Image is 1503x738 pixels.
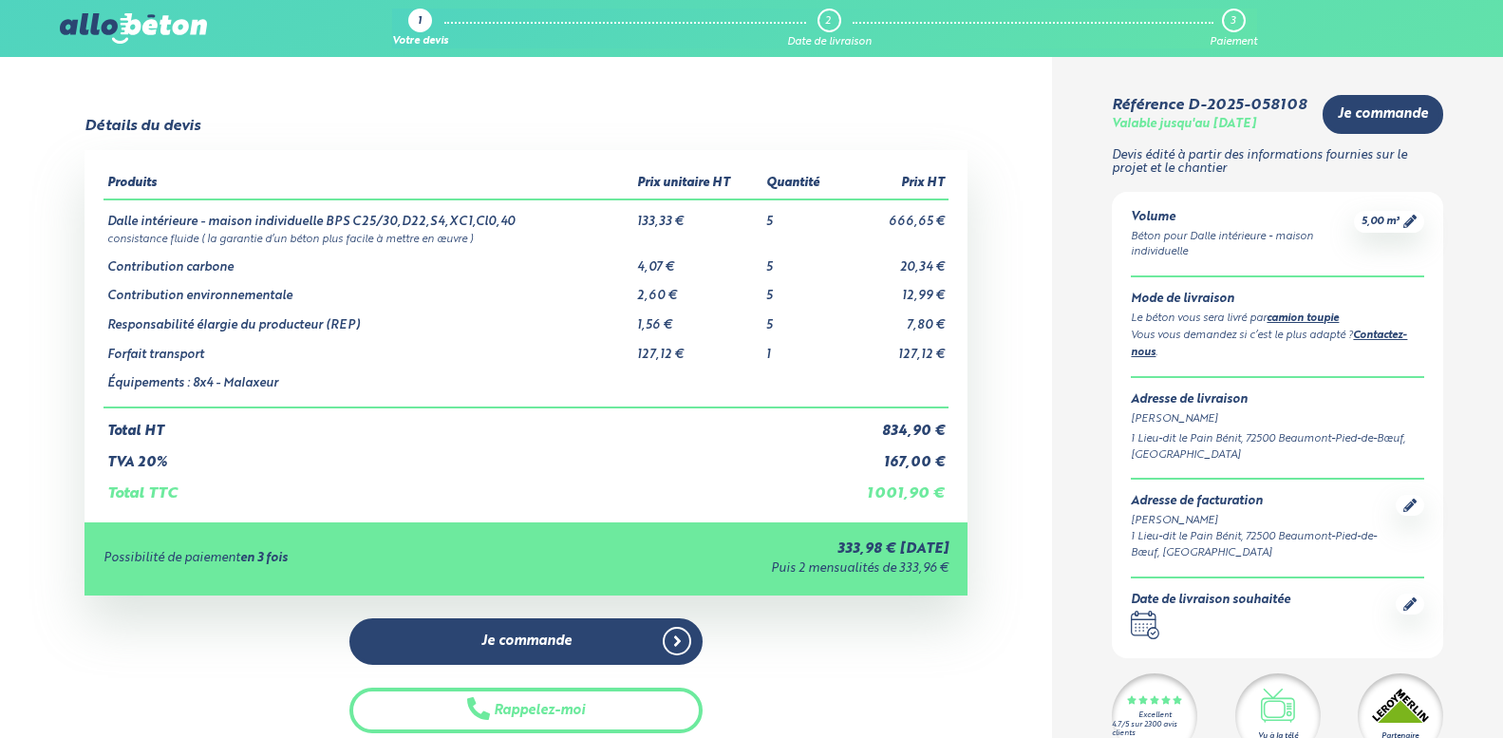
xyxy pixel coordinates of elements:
div: Béton pour Dalle intérieure - maison individuelle [1131,229,1353,261]
div: Paiement [1210,36,1257,48]
a: 2 Date de livraison [787,9,872,48]
div: [PERSON_NAME] [1131,411,1423,427]
div: Possibilité de paiement [103,552,535,566]
strong: en 3 fois [240,552,288,564]
div: Le béton vous sera livré par [1131,311,1423,328]
a: Je commande [349,618,703,665]
div: 1 Lieu-dit le Pain Bénit, 72500 Beaumont-Pied-de-Bœuf, [GEOGRAPHIC_DATA] [1131,529,1395,561]
td: Contribution carbone [103,246,634,275]
div: Date de livraison souhaitée [1131,594,1290,608]
td: Contribution environnementale [103,274,634,304]
div: 3 [1231,15,1235,28]
div: Mode de livraison [1131,293,1423,307]
td: Équipements : 8x4 - Malaxeur [103,362,634,407]
span: Je commande [481,634,572,650]
td: 5 [762,246,840,275]
td: 12,99 € [839,274,949,304]
td: Responsabilité élargie du producteur (REP) [103,304,634,333]
div: Date de livraison [787,36,872,48]
th: Prix unitaire HT [633,169,761,199]
a: Contactez-nous [1131,331,1407,358]
td: 133,33 € [633,199,761,230]
td: Dalle intérieure - maison individuelle BPS C25/30,D22,S4,XC1,Cl0,40 [103,199,634,230]
td: 7,80 € [839,304,949,333]
th: Quantité [762,169,840,199]
a: 1 Votre devis [392,9,448,48]
p: Devis édité à partir des informations fournies sur le projet et le chantier [1112,149,1442,177]
div: [PERSON_NAME] [1131,513,1395,529]
iframe: Help widget launcher [1334,664,1482,717]
a: Je commande [1323,95,1443,134]
td: 167,00 € [839,440,949,471]
div: Référence D-2025-058108 [1112,97,1306,114]
td: 4,07 € [633,246,761,275]
button: Rappelez-moi [349,688,703,734]
a: camion toupie [1267,313,1339,324]
td: 127,12 € [839,333,949,363]
div: 333,98 € [DATE] [534,541,949,558]
td: 5 [762,304,840,333]
th: Prix HT [839,169,949,199]
td: 5 [762,274,840,304]
td: TVA 20% [103,440,840,471]
td: 1 001,90 € [839,470,949,502]
div: Puis 2 mensualités de 333,96 € [534,562,949,577]
div: Volume [1131,211,1353,225]
td: 1,56 € [633,304,761,333]
a: 3 Paiement [1210,9,1257,48]
td: 2,60 € [633,274,761,304]
div: Détails du devis [85,118,200,135]
td: Total TTC [103,470,840,502]
div: 1 [418,16,422,28]
td: Total HT [103,407,840,440]
img: allobéton [60,13,206,44]
div: Vous vous demandez si c’est le plus adapté ? . [1131,328,1423,362]
td: 20,34 € [839,246,949,275]
td: Forfait transport [103,333,634,363]
th: Produits [103,169,634,199]
div: Valable jusqu'au [DATE] [1112,118,1256,132]
td: 666,65 € [839,199,949,230]
div: 1 Lieu-dit le Pain Bénit, 72500 Beaumont-Pied-de-Bœuf, [GEOGRAPHIC_DATA] [1131,431,1423,464]
td: 834,90 € [839,407,949,440]
div: 2 [825,15,831,28]
td: consistance fluide ( la garantie d’un béton plus facile à mettre en œuvre ) [103,230,949,246]
span: Je commande [1338,106,1428,123]
div: Excellent [1138,711,1172,720]
td: 5 [762,199,840,230]
td: 127,12 € [633,333,761,363]
div: 4.7/5 sur 2300 avis clients [1112,721,1197,738]
div: Adresse de facturation [1131,495,1395,509]
td: 1 [762,333,840,363]
div: Adresse de livraison [1131,393,1423,407]
div: Votre devis [392,36,448,48]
